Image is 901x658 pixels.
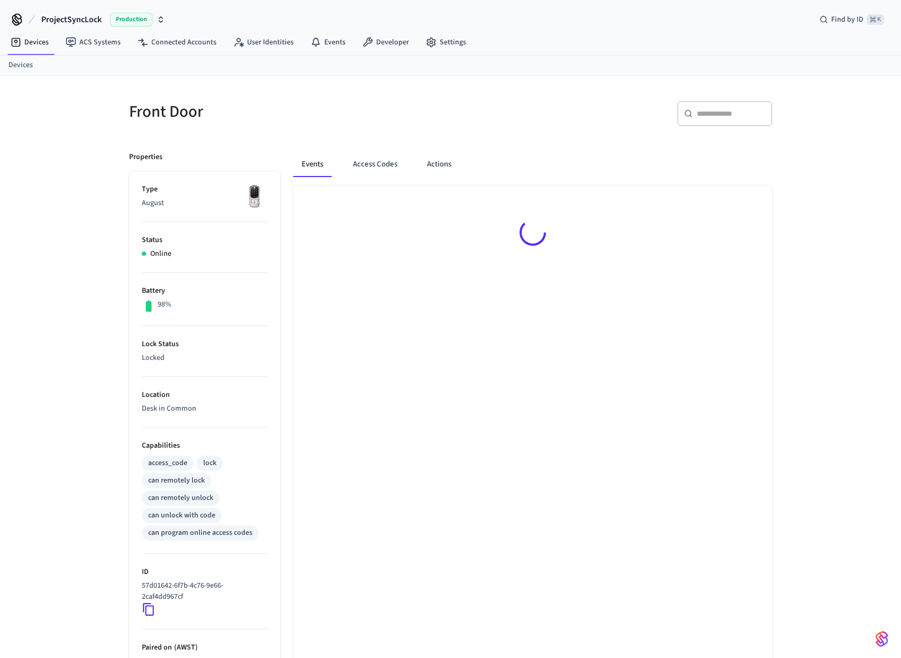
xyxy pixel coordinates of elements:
[142,285,268,296] p: Battery
[142,440,268,451] p: Capabilities
[148,458,187,469] div: access_code
[225,33,302,52] a: User Identities
[142,235,268,246] p: Status
[811,10,893,29] div: Find by ID⌘ K
[142,567,268,578] p: ID
[867,14,884,25] span: ⌘ K
[142,390,268,401] p: Location
[831,14,863,25] span: Find by ID
[418,152,460,177] button: Actions
[344,152,406,177] button: Access Codes
[417,33,475,52] a: Settings
[148,493,213,504] div: can remotely unlock
[110,13,152,26] span: Production
[148,527,252,539] div: can program online access codes
[172,642,198,653] span: ( AWST )
[241,184,268,210] img: Yale Assure Touchscreen Wifi Smart Lock, Satin Nickel, Front
[142,198,268,209] p: August
[129,33,225,52] a: Connected Accounts
[142,184,268,195] p: Type
[148,510,215,521] div: can unlock with code
[876,631,888,647] img: SeamLogoGradient.69752ec5.svg
[8,60,33,71] a: Devices
[142,403,268,414] p: Desk in Common
[41,13,102,26] span: ProjectSyncLock
[148,475,205,486] div: can remotely lock
[293,152,772,177] div: ant example
[142,580,263,603] p: 57d01642-6f7b-4c76-9e66-2caf4dd967cf
[302,33,354,52] a: Events
[129,152,162,163] p: Properties
[158,299,171,310] p: 98%
[203,458,216,469] div: lock
[142,353,268,364] p: Locked
[2,33,57,52] a: Devices
[150,248,171,260] p: Online
[142,642,268,653] p: Paired on
[129,101,444,123] h5: Front Door
[354,33,417,52] a: Developer
[142,339,268,350] p: Lock Status
[57,33,129,52] a: ACS Systems
[293,152,332,177] button: Events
